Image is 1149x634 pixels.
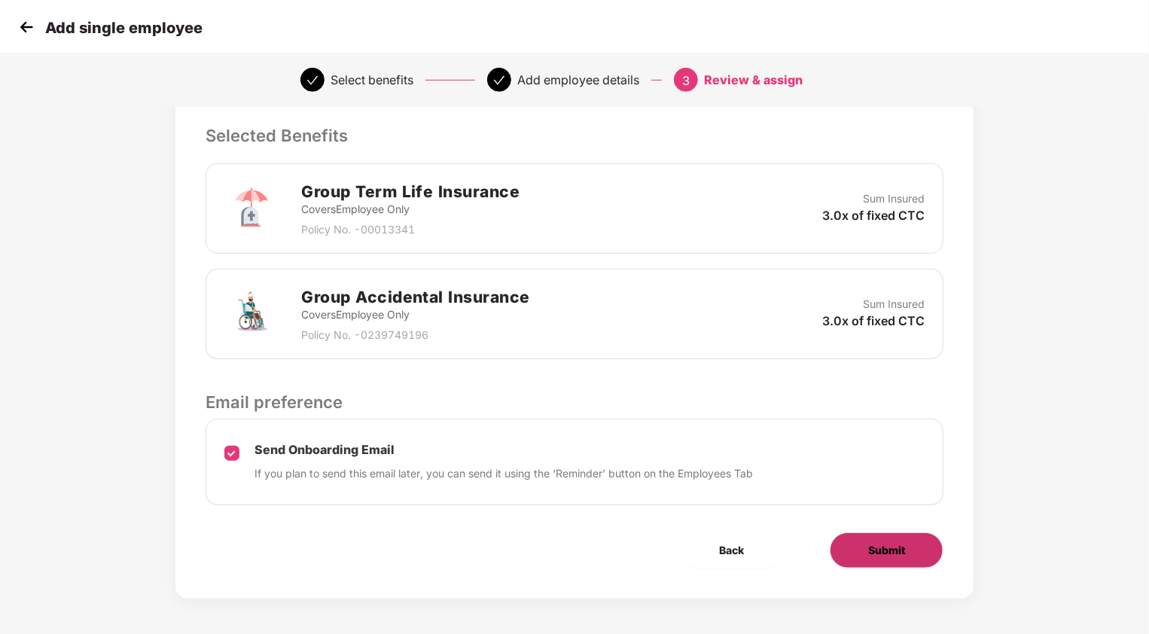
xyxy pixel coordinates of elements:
[206,389,943,415] p: Email preference
[224,181,279,236] img: svg+xml;base64,PHN2ZyB4bWxucz0iaHR0cDovL3d3dy53My5vcmcvMjAwMC9zdmciIHdpZHRoPSI3MiIgaGVpZ2h0PSI3Mi...
[681,532,782,568] button: Back
[206,123,943,148] p: Selected Benefits
[863,191,925,207] p: Sum Insured
[301,285,530,309] h2: Group Accidental Insurance
[682,73,690,88] span: 3
[822,207,925,224] p: 3.0x of fixed CTC
[254,442,753,458] p: Send Onboarding Email
[517,68,639,92] div: Add employee details
[493,75,505,87] span: check
[301,201,520,218] p: Covers Employee Only
[868,542,905,559] span: Submit
[830,532,943,568] button: Submit
[15,16,38,38] img: svg+xml;base64,PHN2ZyB4bWxucz0iaHR0cDovL3d3dy53My5vcmcvMjAwMC9zdmciIHdpZHRoPSIzMCIgaGVpZ2h0PSIzMC...
[704,68,803,92] div: Review & assign
[224,287,279,341] img: svg+xml;base64,PHN2ZyB4bWxucz0iaHR0cDovL3d3dy53My5vcmcvMjAwMC9zdmciIHdpZHRoPSI3MiIgaGVpZ2h0PSI3Mi...
[301,327,530,343] p: Policy No. - 0239749196
[45,19,203,37] p: Add single employee
[863,296,925,312] p: Sum Insured
[301,306,530,323] p: Covers Employee Only
[301,221,520,238] p: Policy No. - 00013341
[719,542,744,559] span: Back
[306,75,318,87] span: check
[301,179,520,204] h2: Group Term Life Insurance
[822,312,925,329] p: 3.0x of fixed CTC
[331,68,413,92] div: Select benefits
[254,465,753,482] p: If you plan to send this email later, you can send it using the ‘Reminder’ button on the Employee...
